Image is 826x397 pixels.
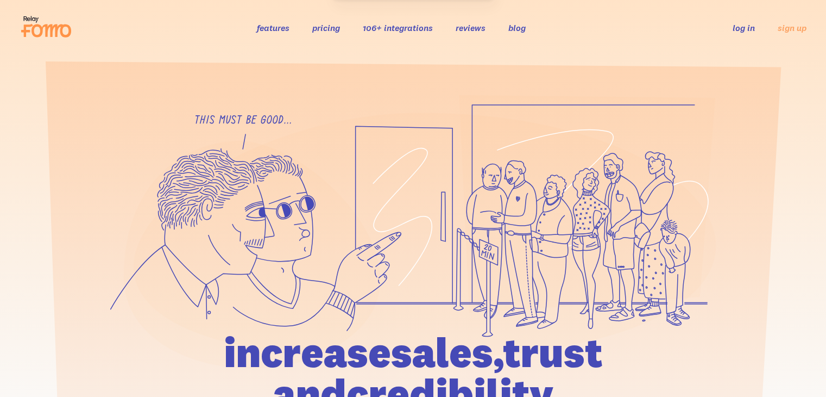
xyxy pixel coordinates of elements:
[508,22,526,33] a: blog
[733,22,755,33] a: log in
[312,22,340,33] a: pricing
[363,22,433,33] a: 106+ integrations
[778,22,806,34] a: sign up
[257,22,289,33] a: features
[456,22,485,33] a: reviews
